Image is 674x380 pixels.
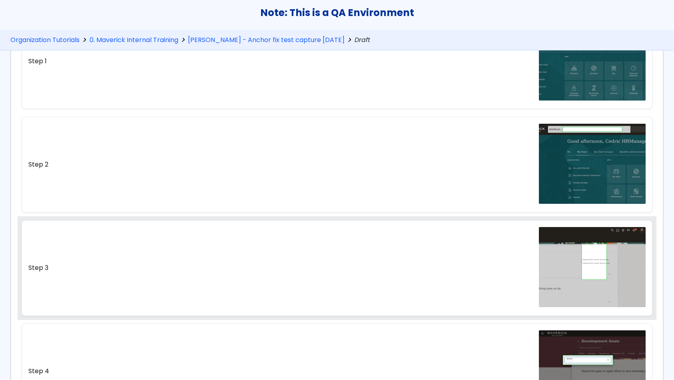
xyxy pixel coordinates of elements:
[90,36,178,44] a: 0. Maverick Internal Training
[28,161,48,168] span: Step 2
[28,58,47,65] span: Step 1
[80,36,90,44] span: chevron_right
[28,264,48,271] span: Step 3
[22,14,653,109] a: Step 1
[539,124,646,204] img: step_2_screenshot.png
[178,36,188,44] span: chevron_right
[539,20,646,101] img: step_1_screenshot.png
[539,227,646,307] img: step_3_screenshot.png
[22,220,653,316] a: Step 3
[10,36,80,44] a: Organization Tutorials
[355,36,372,44] span: Draft
[345,36,355,44] span: chevron_right
[28,368,49,375] span: Step 4
[188,36,345,44] a: [PERSON_NAME] - Anchor fix test capture [DATE]
[22,117,653,212] a: Step 2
